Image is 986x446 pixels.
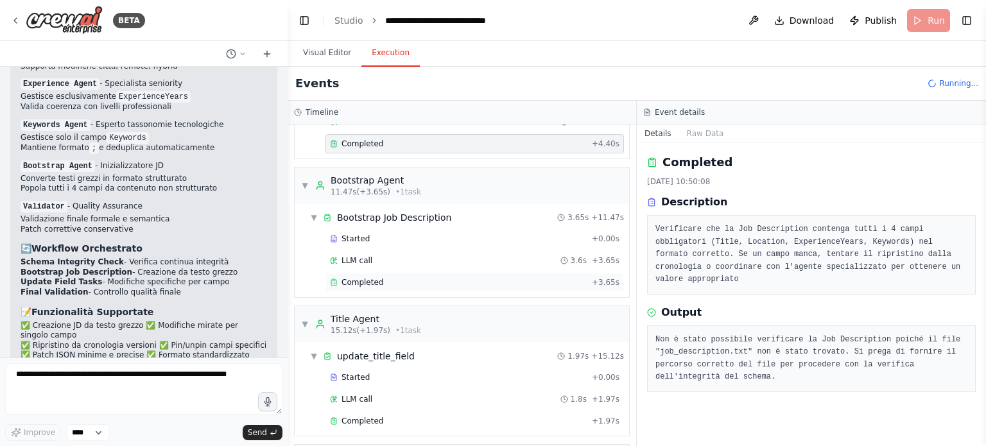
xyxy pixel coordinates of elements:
nav: breadcrumb [334,14,528,27]
span: • 1 task [395,325,421,336]
button: Send [243,425,282,440]
code: Keywords Agent [21,119,91,131]
img: Logo [26,6,103,35]
span: 11.47s (+3.65s) [331,187,390,197]
li: - Verifica continua integrità [21,257,267,268]
button: Raw Data [679,124,732,142]
li: Popola tutti i 4 campi da contenuto non strutturato [21,184,267,194]
a: Studio [334,15,363,26]
p: - Specialista seniority [21,79,267,89]
code: Validator [21,201,67,212]
div: Bootstrap Agent [331,174,421,187]
li: Converte testi grezzi in formato strutturato [21,174,267,184]
span: ▼ [301,180,309,191]
span: + 0.00s [592,234,619,244]
li: Gestisce solo il campo [21,133,267,143]
span: LLM call [342,255,372,266]
div: [DATE] 10:50:08 [647,176,976,187]
span: Completed [342,139,383,149]
button: Download [769,9,840,32]
pre: Verificare che la Job Description contenga tutti i 4 campi obbligatori (Title, Location, Experien... [655,223,967,286]
strong: Bootstrap Job Description [21,268,132,277]
span: Started [342,234,370,244]
span: Started [342,372,370,382]
p: - Inizializzatore JD [21,161,267,171]
button: Click to speak your automation idea [258,392,277,411]
li: - Creazione da testo grezzo [21,268,267,278]
code: Keywords [107,132,149,144]
span: + 15.12s [591,351,624,361]
h3: Output [661,305,702,320]
span: + 4.40s [592,139,619,149]
button: Execution [361,40,420,67]
li: Valida coerenza con livelli professionali [21,102,267,112]
span: + 3.65s [592,277,619,287]
strong: Funzionalità Supportate [31,307,153,317]
p: - Esperto tassonomie tecnologiche [21,120,267,130]
pre: Non è stato possibile verificare la Job Description poiché il file "job_description.txt" non è st... [655,334,967,384]
h3: Event details [655,107,705,117]
span: + 11.47s [591,212,624,223]
span: + 1.97s [592,416,619,426]
li: Validazione finale formale e semantica [21,214,267,225]
li: - Controllo qualità finale [21,287,267,298]
span: Completed [342,416,383,426]
button: Publish [844,9,902,32]
li: Supporta modifiche città, remote, hybrid [21,62,267,72]
div: Title Agent [331,313,421,325]
div: Bootstrap Job Description [337,211,451,224]
code: ; [89,142,99,154]
li: Mantiene formato e deduplica automaticamente [21,143,267,153]
code: Bootstrap Agent [21,160,95,172]
div: update_title_field [337,350,415,363]
button: Switch to previous chat [221,46,252,62]
span: Improve [24,427,55,438]
span: + 3.65s [592,255,619,266]
span: 15.12s (+1.97s) [331,325,390,336]
span: + 0.00s [592,372,619,382]
span: 3.65s [567,212,589,223]
span: Download [790,14,835,27]
strong: Update Field Tasks [21,277,102,286]
button: Visual Editor [293,40,361,67]
button: Start a new chat [257,46,277,62]
h2: Events [295,74,339,92]
p: ✅ Creazione JD da testo grezzo ✅ Modifiche mirate per singolo campo ✅ Ripristino da cronologia ve... [21,321,267,371]
li: Patch correttive conservative [21,225,267,235]
span: • 1 task [395,187,421,197]
h3: 📝 [21,305,267,318]
span: ▼ [301,319,309,329]
span: + 1.97s [592,394,619,404]
span: ▼ [310,351,318,361]
li: - Modifiche specifiche per campo [21,277,267,287]
span: 3.6s [571,255,587,266]
span: 1.8s [571,394,587,404]
span: Publish [865,14,897,27]
li: Gestisce esclusivamente [21,92,267,102]
button: Improve [5,424,61,441]
button: Details [637,124,679,142]
strong: Schema Integrity Check [21,257,124,266]
div: BETA [113,13,145,28]
h3: 🔄 [21,242,267,255]
span: LLM call [342,394,372,404]
strong: Final Validation [21,287,89,296]
h2: Completed [662,153,732,171]
span: Completed [342,277,383,287]
strong: Workflow Orchestrato [31,243,143,253]
span: 1.97s [567,351,589,361]
span: Send [248,427,267,438]
button: Show right sidebar [958,12,976,30]
code: Experience Agent [21,78,99,90]
code: ExperienceYears [116,91,191,103]
span: Running... [939,78,978,89]
span: ▼ [310,212,318,223]
button: Hide left sidebar [295,12,313,30]
h3: Description [661,194,727,210]
p: - Quality Assurance [21,202,267,212]
h3: Timeline [306,107,338,117]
